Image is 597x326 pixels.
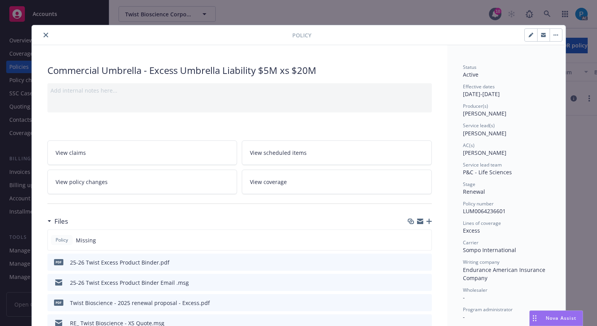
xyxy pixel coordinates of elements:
span: P&C - Life Sciences [463,168,512,176]
span: Renewal [463,188,485,195]
a: View policy changes [47,170,237,194]
span: Effective dates [463,83,495,90]
button: close [41,30,51,40]
span: LUM0064236601 [463,207,506,215]
span: Producer(s) [463,103,488,109]
div: Add internal notes here... [51,86,429,95]
span: Service lead(s) [463,122,495,129]
span: [PERSON_NAME] [463,130,506,137]
span: AC(s) [463,142,475,149]
div: Commercial Umbrella - Excess Umbrella Liability $5M xs $20M [47,64,432,77]
div: Drag to move [530,311,539,326]
span: Wholesaler [463,287,487,293]
span: Active [463,71,478,78]
h3: Files [54,216,68,226]
button: download file [409,258,415,266]
span: Nova Assist [546,315,576,321]
a: View claims [47,140,237,165]
div: [DATE] - [DATE] [463,83,550,98]
span: - [463,294,465,301]
div: Twist Bioscience - 2025 renewal proposal - Excess.pdf [70,299,210,307]
span: Lines of coverage [463,220,501,226]
button: Nova Assist [529,310,583,326]
span: Sompo International [463,246,516,254]
span: View coverage [250,178,287,186]
button: download file [409,299,415,307]
span: Carrier [463,239,478,246]
span: pdf [54,259,63,265]
span: - [463,313,465,321]
div: 25-26 Twist Excess Product Binder.pdf [70,258,169,266]
span: Service lead team [463,161,502,168]
div: 25-26 Twist Excess Product Binder Email .msg [70,279,189,287]
span: Policy [54,237,70,244]
div: Files [47,216,68,226]
span: Writing company [463,259,499,265]
span: [PERSON_NAME] [463,110,506,117]
button: preview file [422,258,429,266]
span: Program administrator [463,306,513,313]
span: Policy number [463,200,494,207]
span: Endurance American Insurance Company [463,266,547,282]
span: pdf [54,300,63,305]
button: preview file [422,279,429,287]
button: download file [409,279,415,287]
span: Status [463,64,477,70]
button: preview file [422,299,429,307]
a: View coverage [242,170,432,194]
span: Excess [463,227,480,234]
a: View scheduled items [242,140,432,165]
span: Policy [292,31,311,39]
span: View claims [56,149,86,157]
span: View scheduled items [250,149,307,157]
span: [PERSON_NAME] [463,149,506,156]
span: Missing [76,236,96,244]
span: Stage [463,181,475,188]
span: View policy changes [56,178,108,186]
